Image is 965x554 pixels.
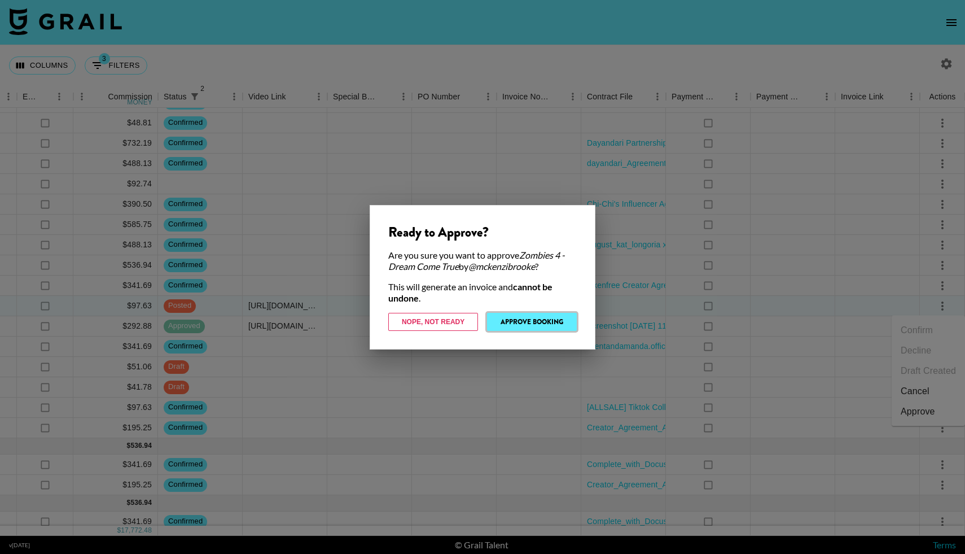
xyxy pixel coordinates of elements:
[487,313,577,331] button: Approve Booking
[388,224,577,241] div: Ready to Approve?
[388,250,565,272] em: Zombies 4 - Dream Come True
[388,281,552,303] strong: cannot be undone
[388,250,577,272] div: Are you sure you want to approve by ?
[388,281,577,304] div: This will generate an invoice and .
[468,261,535,272] em: @ mckenzibrooke
[388,313,478,331] button: Nope, Not Ready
